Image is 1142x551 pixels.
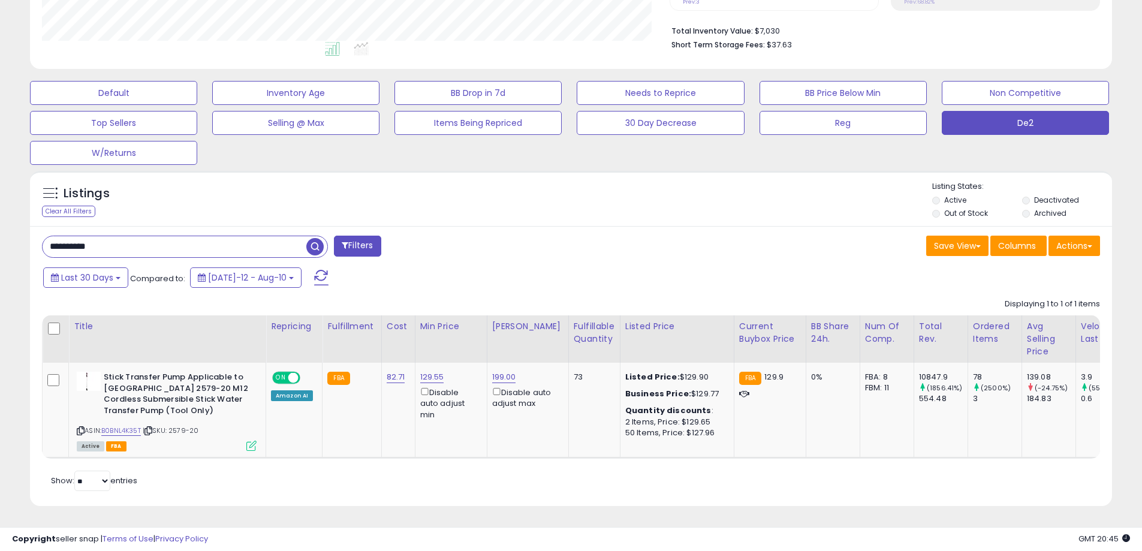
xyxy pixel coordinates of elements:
span: Compared to: [130,273,185,284]
div: 3.9 [1081,372,1129,383]
div: Title [74,320,261,333]
button: Selling @ Max [212,111,379,135]
label: Active [944,195,966,205]
div: Fulfillable Quantity [574,320,615,345]
button: Non Competitive [942,81,1109,105]
div: Repricing [271,320,317,333]
button: Actions [1048,236,1100,256]
div: [PERSON_NAME] [492,320,564,333]
div: Displaying 1 to 1 of 1 items [1005,299,1100,310]
span: All listings currently available for purchase on Amazon [77,441,104,451]
div: BB Share 24h. [811,320,855,345]
div: 73 [574,372,611,383]
div: ASIN: [77,372,257,450]
b: Quantity discounts [625,405,712,416]
label: Out of Stock [944,208,988,218]
div: 3 [973,393,1022,404]
small: (1856.41%) [927,383,963,393]
div: Avg Selling Price [1027,320,1071,358]
div: : [625,405,725,416]
span: 129.9 [764,371,784,383]
small: (550%) [1089,383,1114,393]
span: Show: entries [51,475,137,486]
div: Cost [387,320,410,333]
button: Save View [926,236,989,256]
span: | SKU: 2579-20 [143,426,198,435]
p: Listing States: [932,181,1112,192]
div: 0% [811,372,851,383]
small: FBA [327,372,349,385]
button: Items Being Repriced [394,111,562,135]
div: Current Buybox Price [739,320,801,345]
b: Total Inventory Value: [671,26,753,36]
b: Business Price: [625,388,691,399]
div: 184.83 [1027,393,1075,404]
button: Top Sellers [30,111,197,135]
div: 554.48 [919,393,968,404]
label: Archived [1034,208,1066,218]
strong: Copyright [12,533,56,544]
div: 2 Items, Price: $129.65 [625,417,725,427]
div: Fulfillment [327,320,376,333]
small: (2500%) [981,383,1011,393]
button: W/Returns [30,141,197,165]
b: Short Term Storage Fees: [671,40,765,50]
div: 0.6 [1081,393,1129,404]
small: FBA [739,372,761,385]
div: $129.77 [625,389,725,399]
div: Listed Price [625,320,729,333]
div: 10847.9 [919,372,968,383]
div: Disable auto adjust min [420,386,478,420]
div: Num of Comp. [865,320,909,345]
button: BB Price Below Min [760,81,927,105]
b: Listed Price: [625,371,680,383]
a: B0BNL4K35T [101,426,141,436]
div: Disable auto adjust max [492,386,559,409]
div: Amazon AI [271,390,313,401]
b: Stick Transfer Pump Applicable to [GEOGRAPHIC_DATA] 2579-20 M12 Cordless Submersible Stick Water ... [104,372,249,419]
div: Clear All Filters [42,206,95,217]
span: [DATE]-12 - Aug-10 [208,272,287,284]
span: OFF [299,373,318,383]
span: 2025-09-10 20:45 GMT [1078,533,1130,544]
span: FBA [106,441,126,451]
div: Min Price [420,320,482,333]
button: Filters [334,236,381,257]
button: Reg [760,111,927,135]
span: Last 30 Days [61,272,113,284]
h5: Listings [64,185,110,202]
div: FBM: 11 [865,383,905,393]
div: Total Rev. [919,320,963,345]
a: 129.55 [420,371,444,383]
a: 82.71 [387,371,405,383]
a: Privacy Policy [155,533,208,544]
div: Velocity Last 30d [1081,320,1125,345]
div: seller snap | | [12,534,208,545]
button: Default [30,81,197,105]
button: Needs to Reprice [577,81,744,105]
li: $7,030 [671,23,1091,37]
div: Ordered Items [973,320,1017,345]
label: Deactivated [1034,195,1079,205]
button: [DATE]-12 - Aug-10 [190,267,302,288]
div: 50 Items, Price: $127.96 [625,427,725,438]
a: 199.00 [492,371,516,383]
button: De2 [942,111,1109,135]
small: (-24.75%) [1035,383,1068,393]
div: 78 [973,372,1022,383]
button: BB Drop in 7d [394,81,562,105]
a: Terms of Use [103,533,153,544]
div: 139.08 [1027,372,1075,383]
div: FBA: 8 [865,372,905,383]
span: $37.63 [767,39,792,50]
button: 30 Day Decrease [577,111,744,135]
button: Inventory Age [212,81,379,105]
img: 11dCXJQXDTL._SL40_.jpg [77,372,101,391]
button: Last 30 Days [43,267,128,288]
span: Columns [998,240,1036,252]
span: ON [273,373,288,383]
div: $129.90 [625,372,725,383]
button: Columns [990,236,1047,256]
